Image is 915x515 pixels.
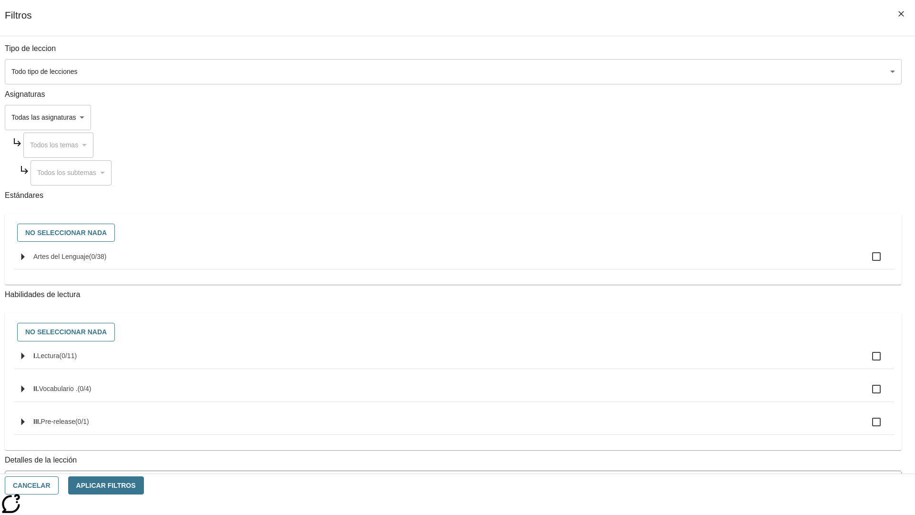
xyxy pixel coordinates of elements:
ul: Seleccione habilidades [14,344,894,443]
button: No seleccionar nada [17,323,115,341]
div: Seleccione habilidades [12,320,894,344]
ul: Seleccione estándares [14,244,894,277]
h1: Filtros [5,10,32,36]
div: La Actividad cubre los factores a considerar para el ajuste automático del lexile [5,471,901,492]
div: Seleccione un tipo de lección [5,59,902,84]
span: Vocabulario . [39,385,78,392]
div: Seleccione estándares [12,221,894,245]
p: Estándares [5,190,902,201]
span: Artes del Lenguaje [33,253,89,260]
button: Cerrar los filtros del Menú lateral [891,4,911,24]
button: No seleccionar nada [17,224,115,242]
span: 0 estándares seleccionados/11 estándares en grupo [59,352,77,360]
button: Cancelar [5,476,59,495]
button: Aplicar Filtros [68,476,144,495]
p: Asignaturas [5,89,902,100]
span: III. [33,418,41,425]
span: 0 estándares seleccionados/1 estándares en grupo [75,418,89,425]
span: I. [33,352,37,360]
p: Habilidades de lectura [5,289,902,300]
div: Seleccione una Asignatura [23,133,93,158]
div: Seleccione una Asignatura [5,105,91,130]
span: 0 estándares seleccionados/38 estándares en grupo [89,253,107,260]
p: Tipo de leccion [5,43,902,54]
span: II. [33,385,39,392]
p: Detalles de la lección [5,455,902,466]
div: Seleccione una Asignatura [30,160,112,185]
span: Lectura [37,352,60,360]
span: Pre-release [41,418,75,425]
span: 0 estándares seleccionados/4 estándares en grupo [78,385,91,392]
